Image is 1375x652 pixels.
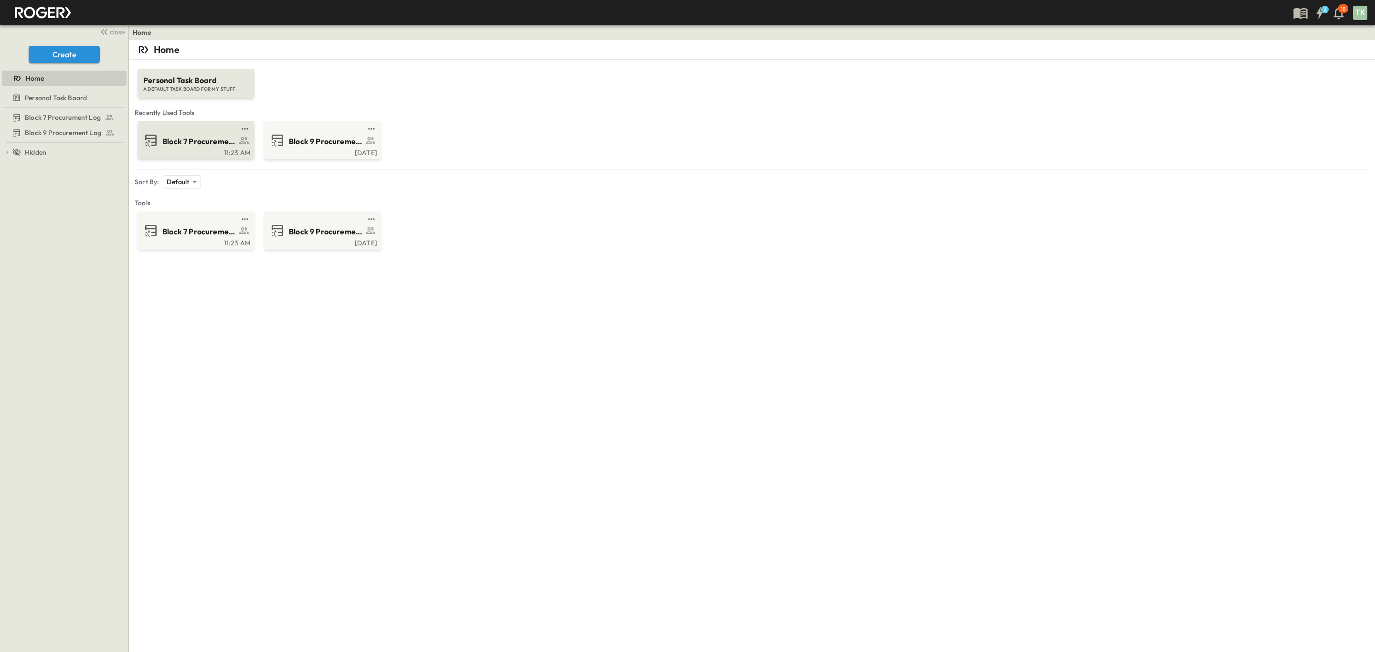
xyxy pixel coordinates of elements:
a: Home [133,28,151,37]
span: Home [26,74,44,83]
a: Personal Task BoardA DEFAULT TASK BOARD FOR MY STUFF [137,60,255,98]
a: Block 9 Procurement Log [2,126,125,139]
a: [DATE] [266,238,377,246]
button: close [96,25,127,38]
a: [DATE] [266,148,377,156]
nav: breadcrumbs [133,28,157,37]
span: Recently Used Tools [135,108,1369,117]
span: Tools [135,198,1369,208]
a: Personal Task Board [2,91,125,105]
button: TK [1352,5,1368,21]
div: TK [1353,6,1367,20]
a: Block 7 Procurement Log [139,223,251,238]
div: Personal Task Boardtest [2,90,127,105]
a: Block 7 Procurement Log [2,111,125,124]
span: Block 9 Procurement Log [289,226,363,237]
span: Block 9 Procurement Log [289,136,363,147]
p: Home [154,43,180,56]
span: Block 7 Procurement Log [25,113,101,122]
button: test [239,213,251,225]
a: 11:23 AM [139,148,251,156]
h6: 2 [1323,6,1326,13]
a: Block 9 Procurement Log [266,133,377,148]
button: 2 [1310,4,1329,21]
div: Block 7 Procurement Logtest [2,110,127,125]
button: test [239,123,251,135]
p: Default [167,177,189,187]
a: Block 7 Procurement Log [139,133,251,148]
a: Block 9 Procurement Log [266,223,377,238]
a: Home [2,72,125,85]
a: 11:23 AM [139,238,251,246]
p: Sort By: [135,177,159,187]
button: Create [29,46,100,63]
span: Personal Task Board [25,93,87,103]
span: Block 7 Procurement Log [162,136,236,147]
div: Default [163,175,201,189]
span: A DEFAULT TASK BOARD FOR MY STUFF [143,86,249,93]
button: test [366,213,377,225]
span: Block 9 Procurement Log [25,128,101,137]
span: Block 7 Procurement Log [162,226,236,237]
p: 18 [1341,5,1346,13]
button: test [366,123,377,135]
div: Block 9 Procurement Logtest [2,125,127,140]
span: close [110,27,125,37]
span: Hidden [25,147,46,157]
span: Personal Task Board [143,75,249,86]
